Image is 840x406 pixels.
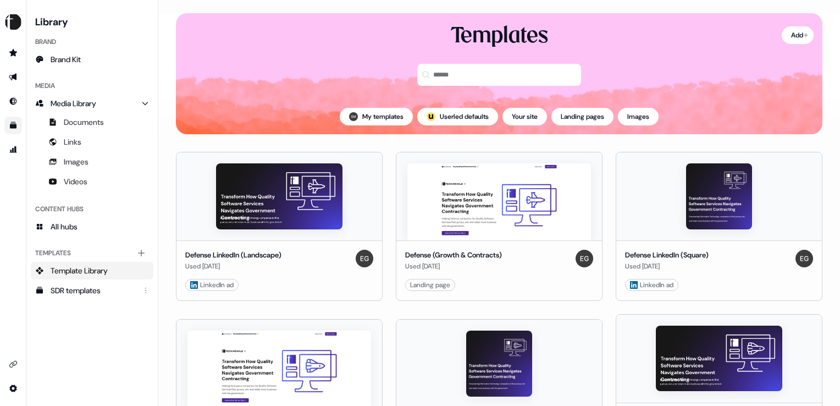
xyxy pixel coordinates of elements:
[405,250,502,261] div: Defense (Growth & Contracts)
[630,279,673,290] div: LinkedIn ad
[185,250,281,261] div: Defense LinkedIn (Landscape)
[190,279,234,290] div: LinkedIn ad
[340,108,413,125] button: My templates
[31,33,153,51] div: Brand
[31,153,153,171] a: Images
[31,95,153,112] a: Media Library
[64,156,89,167] span: Images
[51,221,78,232] span: All hubs
[625,250,709,261] div: Defense LinkedIn (Square)
[31,218,153,235] a: All hubs
[51,265,108,276] span: Template Library
[64,136,81,147] span: Links
[31,133,153,151] a: Links
[31,282,153,299] a: SDR templates
[782,26,814,44] button: Add
[51,54,81,65] span: Brand Kit
[795,250,813,267] img: Erica
[405,261,502,272] div: Used [DATE]
[31,244,153,262] div: Templates
[427,112,435,121] img: userled logo
[356,250,373,267] img: Erica
[185,261,281,272] div: Used [DATE]
[216,163,342,229] img: Defense LinkedIn (Landscape)
[407,163,591,240] img: Defense (Growth & Contracts)
[502,108,547,125] button: Your site
[31,77,153,95] div: Media
[4,117,22,134] a: Go to templates
[618,108,659,125] button: Images
[51,98,96,109] span: Media Library
[625,261,709,272] div: Used [DATE]
[410,279,450,290] div: Landing page
[64,117,104,128] span: Documents
[31,173,153,190] a: Videos
[31,51,153,68] a: Brand Kit
[427,112,435,121] div: ;
[616,152,822,301] button: Defense LinkedIn (Square)Defense LinkedIn (Square)Used [DATE]Erica LinkedIn ad
[451,22,548,51] div: Templates
[349,112,358,121] img: Sushmita
[51,285,136,296] div: SDR templates
[466,331,532,397] img: Aerospace LinkedIn (Square): Growth & Contracts
[686,163,752,229] img: Defense LinkedIn (Square)
[417,108,498,125] button: userled logo;Userled defaults
[4,92,22,110] a: Go to Inbound
[31,200,153,218] div: Content Hubs
[396,152,603,301] button: Defense (Growth & Contracts)Defense (Growth & Contracts)Used [DATE]EricaLanding page
[4,141,22,158] a: Go to attribution
[576,250,593,267] img: Erica
[176,152,383,301] button: Defense LinkedIn (Landscape)Defense LinkedIn (Landscape)Used [DATE]Erica LinkedIn ad
[4,68,22,86] a: Go to outbound experience
[4,355,22,373] a: Go to integrations
[31,113,153,131] a: Documents
[64,176,87,187] span: Videos
[551,108,614,125] button: Landing pages
[4,44,22,62] a: Go to prospects
[31,262,153,279] a: Template Library
[4,380,22,397] a: Go to integrations
[656,326,782,392] img: Aerospace LinkedIn (Landscape): Growth & Contracts
[31,13,153,29] h3: Library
